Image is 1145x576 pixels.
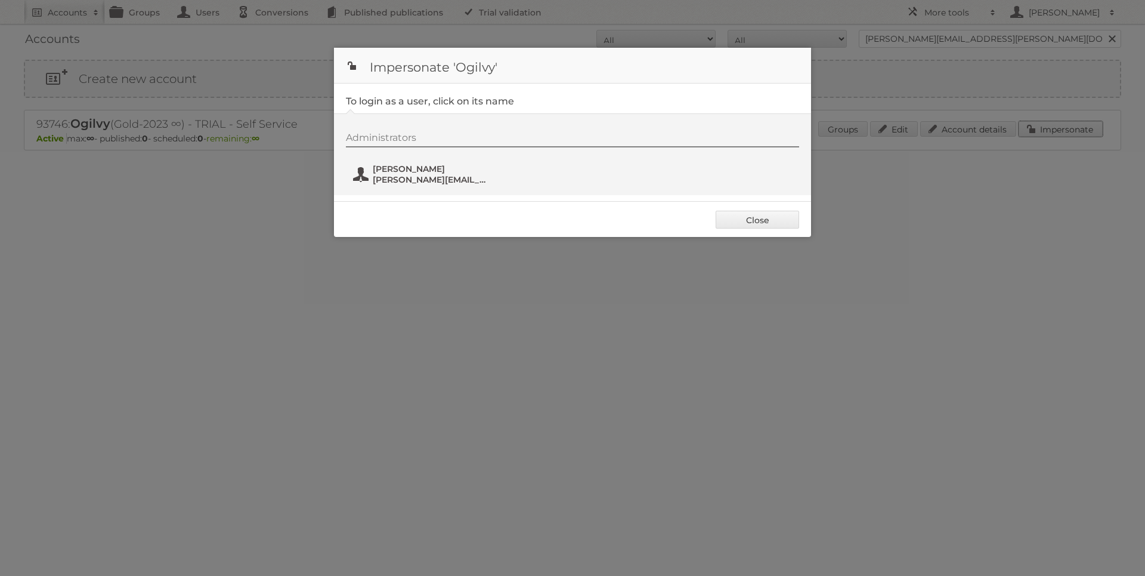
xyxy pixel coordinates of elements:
[346,96,514,107] legend: To login as a user, click on its name
[716,211,799,229] a: Close
[334,48,811,84] h1: Impersonate 'Ogilvy'
[373,164,488,174] span: [PERSON_NAME]
[346,132,799,147] div: Administrators
[352,162,492,186] button: [PERSON_NAME] [PERSON_NAME][EMAIL_ADDRESS][PERSON_NAME][DOMAIN_NAME]
[373,174,488,185] span: [PERSON_NAME][EMAIL_ADDRESS][PERSON_NAME][DOMAIN_NAME]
